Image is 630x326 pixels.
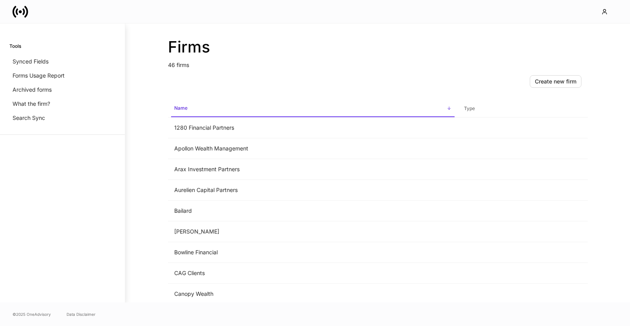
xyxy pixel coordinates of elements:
td: Arax Investment Partners [168,159,458,180]
a: Archived forms [9,83,116,97]
a: Search Sync [9,111,116,125]
p: Forms Usage Report [13,72,65,80]
td: 1280 Financial Partners [168,118,458,138]
td: Bowline Financial [168,242,458,263]
span: Name [171,100,455,117]
a: Synced Fields [9,54,116,69]
td: [PERSON_NAME] [168,221,458,242]
span: Type [461,101,585,117]
h6: Type [464,105,475,112]
td: Bailard [168,201,458,221]
p: What the firm? [13,100,50,108]
span: © 2025 OneAdvisory [13,311,51,317]
a: Forms Usage Report [9,69,116,83]
h6: Tools [9,42,21,50]
td: CAG Clients [168,263,458,284]
h6: Name [174,104,188,112]
button: Create new firm [530,75,581,88]
td: Canopy Wealth [168,284,458,304]
td: Apollon Wealth Management [168,138,458,159]
p: Synced Fields [13,58,49,65]
p: 46 firms [168,56,588,69]
a: What the firm? [9,97,116,111]
a: Data Disclaimer [67,311,96,317]
p: Archived forms [13,86,52,94]
div: Create new firm [535,79,576,84]
td: Aurelien Capital Partners [168,180,458,201]
h2: Firms [168,38,588,56]
p: Search Sync [13,114,45,122]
